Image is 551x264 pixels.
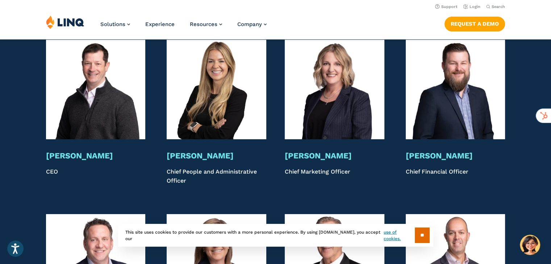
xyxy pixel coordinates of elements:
[285,151,384,161] h3: [PERSON_NAME]
[167,167,266,185] p: Chief People and Administrative Officer
[145,21,175,27] a: Experience
[167,40,266,139] img: Catherine Duke Headshot
[463,4,480,9] a: Login
[167,151,266,161] h3: [PERSON_NAME]
[100,15,267,39] nav: Primary Navigation
[100,21,130,27] a: Solutions
[118,224,433,247] div: This site uses cookies to provide our customers with a more personal experience. By using [DOMAIN...
[406,40,505,139] img: Cody Draper Headshot
[285,40,384,139] img: Christine Pribilski Headshot
[100,21,125,27] span: Solutions
[444,15,505,31] nav: Button Navigation
[237,21,262,27] span: Company
[384,229,414,242] a: use of cookies.
[46,15,84,29] img: LINQ | K‑12 Software
[486,4,505,9] button: Open Search Bar
[190,21,222,27] a: Resources
[46,40,146,139] img: Bryan Jones Headshot
[406,167,505,185] p: Chief Financial Officer
[444,17,505,31] a: Request a Demo
[520,235,540,255] button: Hello, have a question? Let’s chat.
[190,21,217,27] span: Resources
[237,21,267,27] a: Company
[285,167,384,185] p: Chief Marketing Officer
[435,4,458,9] a: Support
[46,151,146,161] h3: [PERSON_NAME]
[46,167,146,185] p: CEO
[406,151,505,161] h3: [PERSON_NAME]
[492,4,505,9] span: Search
